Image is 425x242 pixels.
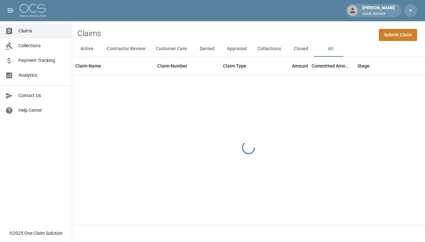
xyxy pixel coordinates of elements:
[20,4,46,17] img: ocs-logo-white-transparent.png
[4,4,17,17] button: open drawer
[316,41,345,57] button: All
[223,57,246,75] div: Claim Type
[72,57,154,75] div: Claim Name
[357,57,370,75] div: Stage
[77,29,101,38] h2: Claims
[286,41,316,57] button: Closed
[269,57,312,75] div: Amount
[9,230,63,236] div: © 2025 One Claim Solution
[18,28,67,34] span: Claims
[151,41,192,57] button: Customer Care
[292,57,308,75] div: Amount
[102,41,151,57] button: Contractor Review
[18,42,67,49] span: Collections
[220,57,269,75] div: Claim Type
[360,5,397,16] div: [PERSON_NAME]
[18,107,67,114] span: Help Center
[222,41,252,57] button: Appraisal
[72,41,425,57] div: dynamic tabs
[154,57,220,75] div: Claim Number
[252,41,286,57] button: Collections
[312,57,354,75] div: Committed Amount
[18,57,67,64] span: Payment Tracking
[157,57,187,75] div: Claim Number
[192,41,222,57] button: Denied
[312,57,351,75] div: Committed Amount
[75,57,101,75] div: Claim Name
[362,11,395,17] p: Quick Restore
[379,29,417,41] a: Submit Claim
[72,41,102,57] button: Active
[18,92,67,99] span: Contact Us
[18,72,67,79] span: Analytics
